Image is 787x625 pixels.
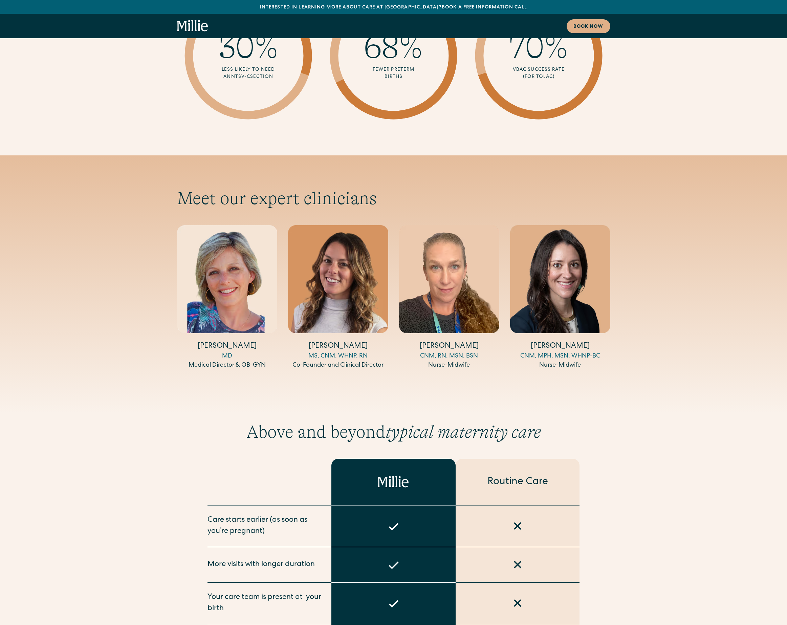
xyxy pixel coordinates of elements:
h4: [PERSON_NAME] [399,341,499,352]
div: Less likely to need an Section [212,66,285,81]
div: CNM, MPH, MSN, WHNP-BC [510,352,610,361]
a: home [177,20,208,32]
span: 70% [509,29,568,66]
div: Care starts earlier (as soon as you’re pregnant) [207,515,324,537]
a: Book a free information call [442,5,527,10]
span: 68% [364,29,423,66]
h4: [PERSON_NAME] [510,341,610,352]
div: More visits with longer duration [207,559,315,570]
div: 4 / 4 [510,225,610,370]
h2: Meet our expert clinicians [177,188,610,209]
span: 30% [218,29,278,66]
h4: [PERSON_NAME] [288,341,388,352]
div: Routine Care [487,475,548,489]
em: typical maternity care [386,422,541,442]
div: CNM, RN, MSN, BSN [399,352,499,361]
div: Co-Founder and Clinical Director [288,361,388,370]
div: VBAC success rate (for TOLAC) [509,66,568,81]
h2: Above and beyond [177,422,610,443]
div: 2 / 4 [288,225,388,370]
div: Book now [573,23,604,30]
div: 3 / 4 [399,225,499,370]
img: Millie logo [378,476,409,488]
div: MS, CNM, WHNP, RN [288,352,388,361]
div: Medical Director & OB-GYN [177,361,277,370]
div: MD [177,352,277,361]
div: 1 / 4 [177,225,277,370]
div: Fewer Preterm Births [372,66,415,81]
h4: [PERSON_NAME] [177,341,277,352]
a: Book now [567,19,610,33]
span: NTSV-C [231,74,250,79]
div: Nurse-Midwife [510,361,610,370]
div: Nurse-Midwife [399,361,499,370]
div: Your care team is present at your birth [207,592,324,615]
